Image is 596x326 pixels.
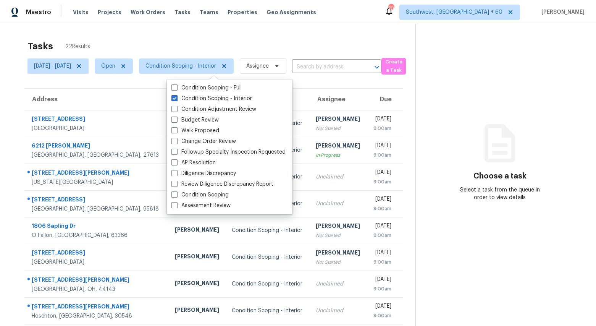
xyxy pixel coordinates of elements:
[381,58,406,75] button: Create a Task
[171,84,242,92] label: Condition Scoping - Full
[27,42,53,50] h2: Tasks
[373,178,391,186] div: 9:00am
[32,285,163,293] div: [GEOGRAPHIC_DATA], OH, 44143
[246,62,269,70] span: Assignee
[406,8,502,16] span: Southwest, [GEOGRAPHIC_DATA] + 60
[73,8,89,16] span: Visits
[32,125,163,132] div: [GEOGRAPHIC_DATA]
[367,89,403,110] th: Due
[26,8,51,16] span: Maestro
[228,8,257,16] span: Properties
[458,186,542,201] div: Select a task from the queue in order to view details
[385,58,402,75] span: Create a Task
[32,169,163,178] div: [STREET_ADDRESS][PERSON_NAME]
[373,205,391,212] div: 9:00am
[373,115,391,125] div: [DATE]
[373,232,391,239] div: 9:00am
[373,142,391,151] div: [DATE]
[32,178,163,186] div: [US_STATE][GEOGRAPHIC_DATA]
[171,127,219,135] label: Walk Proposed
[171,105,256,113] label: Condition Adjustment Review
[171,202,231,209] label: Assessment Review
[175,253,220,262] div: [PERSON_NAME]
[310,89,367,110] th: Assignee
[388,5,394,12] div: 707
[232,253,304,261] div: Condition Scoping - Interior
[473,172,527,180] h3: Choose a task
[232,307,304,315] div: Condition Scoping - Interior
[538,8,585,16] span: [PERSON_NAME]
[267,8,316,16] span: Geo Assignments
[232,280,304,288] div: Condition Scoping - Interior
[373,125,391,132] div: 9:00am
[316,173,361,181] div: Unclaimed
[373,302,391,312] div: [DATE]
[145,62,216,70] span: Condition Scoping - Interior
[171,159,216,167] label: AP Resolution
[171,95,252,102] label: Condition Scoping - Interior
[373,169,391,178] div: [DATE]
[32,151,163,159] div: [GEOGRAPHIC_DATA], [GEOGRAPHIC_DATA], 27613
[373,258,391,266] div: 9:00am
[171,116,219,124] label: Budget Review
[175,279,220,289] div: [PERSON_NAME]
[32,303,163,312] div: [STREET_ADDRESS][PERSON_NAME]
[200,8,218,16] span: Teams
[316,142,361,151] div: [PERSON_NAME]
[373,249,391,258] div: [DATE]
[32,312,163,320] div: Hoschton, [GEOGRAPHIC_DATA], 30548
[171,148,286,156] label: Followup Specialty Inspection Requested
[316,280,361,288] div: Unclaimed
[32,115,163,125] div: [STREET_ADDRESS]
[316,125,361,132] div: Not Started
[171,138,236,145] label: Change Order Review
[171,191,229,199] label: Condition Scoping
[32,222,163,232] div: 1806 Sapling Dr
[373,276,391,285] div: [DATE]
[175,226,220,235] div: [PERSON_NAME]
[175,306,220,316] div: [PERSON_NAME]
[32,276,163,285] div: [STREET_ADDRESS][PERSON_NAME]
[32,258,163,266] div: [GEOGRAPHIC_DATA]
[316,115,361,125] div: [PERSON_NAME]
[316,232,361,239] div: Not Started
[316,307,361,315] div: Unclaimed
[32,232,163,239] div: O Fallon, [GEOGRAPHIC_DATA], 63366
[171,180,273,188] label: Review Diligence Discrepancy Report
[98,8,121,16] span: Projects
[371,62,382,73] button: Open
[316,249,361,258] div: [PERSON_NAME]
[32,196,163,205] div: [STREET_ADDRESS]
[316,222,361,232] div: [PERSON_NAME]
[292,61,360,73] input: Search by address
[373,151,391,159] div: 9:00am
[373,195,391,205] div: [DATE]
[171,170,236,177] label: Diligence Discrepancy
[32,142,163,151] div: 6212 [PERSON_NAME]
[65,43,90,50] span: 22 Results
[131,8,165,16] span: Work Orders
[32,205,163,213] div: [GEOGRAPHIC_DATA], [GEOGRAPHIC_DATA], 95818
[316,200,361,208] div: Unclaimed
[316,151,361,159] div: In Progress
[373,222,391,232] div: [DATE]
[24,89,169,110] th: Address
[32,249,163,258] div: [STREET_ADDRESS]
[373,285,391,293] div: 9:00am
[34,62,71,70] span: [DATE] - [DATE]
[174,10,191,15] span: Tasks
[373,312,391,320] div: 9:00am
[232,227,304,234] div: Condition Scoping - Interior
[316,258,361,266] div: Not Started
[101,62,115,70] span: Open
